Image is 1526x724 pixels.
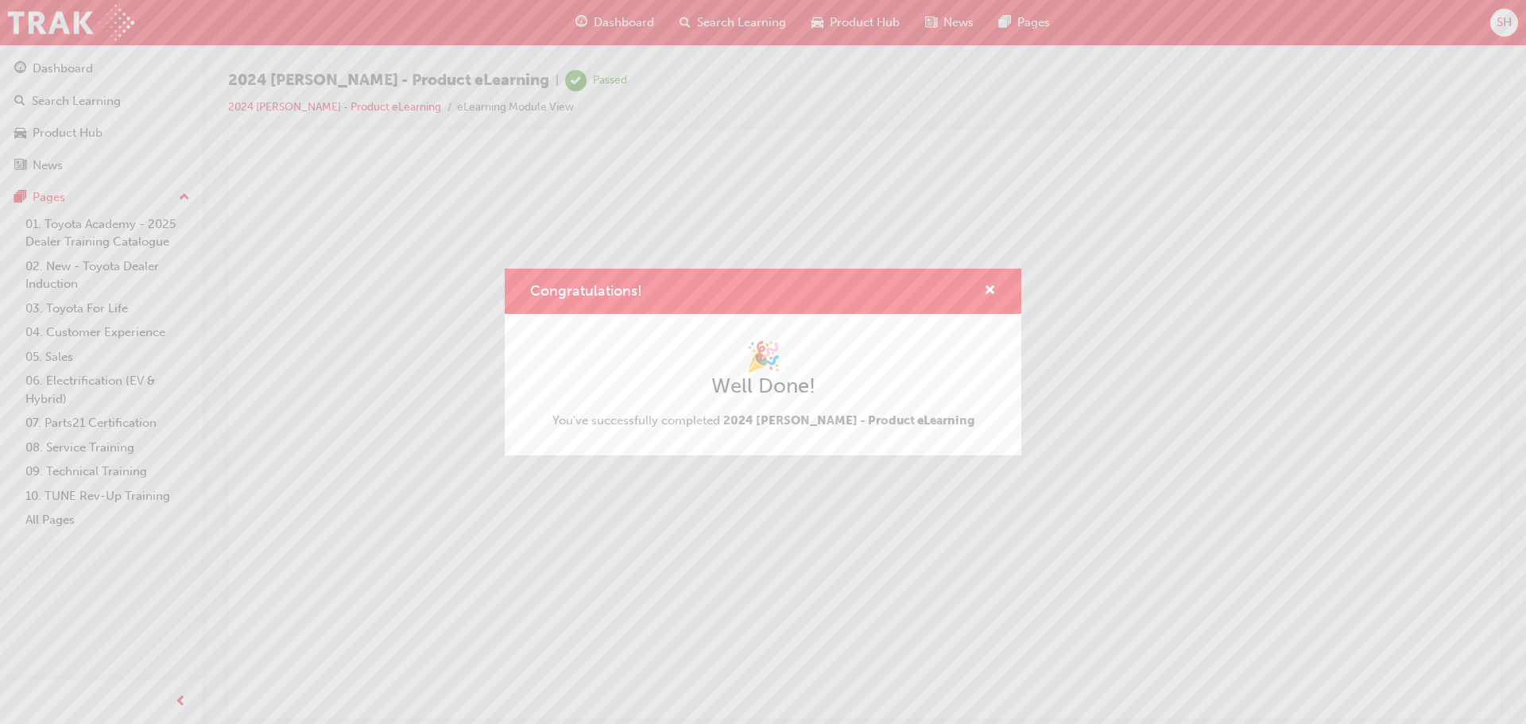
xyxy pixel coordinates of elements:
[552,374,974,399] h2: Well Done!
[552,339,974,374] h1: 🎉
[505,269,1021,455] div: Congratulations!
[530,282,642,300] span: Congratulations!
[552,412,974,430] span: You've successfully completed
[723,413,974,428] span: 2024 [PERSON_NAME] - Product eLearning
[6,282,1241,300] div: You may now leave this page.
[984,281,996,301] button: cross-icon
[6,238,1241,266] div: 👋 Bye!
[984,285,996,299] span: cross-icon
